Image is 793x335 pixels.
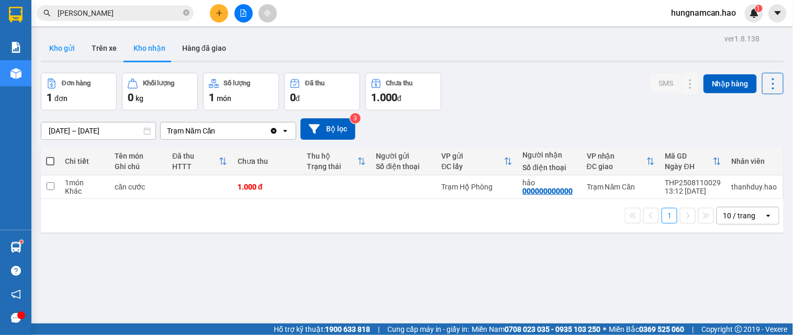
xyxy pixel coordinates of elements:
[587,152,646,160] div: VP nhận
[387,323,469,335] span: Cung cấp máy in - giấy in:
[115,152,162,160] div: Tên món
[210,4,228,23] button: plus
[11,289,21,299] span: notification
[296,94,300,103] span: đ
[217,126,218,136] input: Selected Trạm Năm Căn.
[376,162,431,171] div: Số điện thoại
[172,152,219,160] div: Đã thu
[755,5,763,12] sup: 1
[62,80,91,87] div: Đơn hàng
[378,323,379,335] span: |
[20,240,23,243] sup: 1
[13,13,65,65] img: logo.jpg
[768,4,787,23] button: caret-down
[350,113,361,124] sup: 3
[750,8,759,18] img: icon-new-feature
[216,9,223,17] span: plus
[376,152,431,160] div: Người gửi
[725,33,760,44] div: ver 1.8.138
[365,73,441,110] button: Chưa thu1.000đ
[203,73,279,110] button: Số lượng1món
[523,151,576,159] div: Người nhận
[284,73,360,110] button: Đã thu0đ
[58,7,181,19] input: Tìm tên, số ĐT hoặc mã đơn
[397,94,401,103] span: đ
[472,323,600,335] span: Miền Nam
[238,183,296,191] div: 1.000 đ
[290,91,296,104] span: 0
[757,5,761,12] span: 1
[183,8,189,18] span: close-circle
[773,8,783,18] span: caret-down
[665,152,713,160] div: Mã GD
[65,178,104,187] div: 1 món
[136,94,143,103] span: kg
[224,80,251,87] div: Số lượng
[437,148,518,175] th: Toggle SortBy
[523,187,573,195] div: 000000000000
[43,9,51,17] span: search
[270,127,278,135] svg: Clear value
[386,80,413,87] div: Chưa thu
[172,162,219,171] div: HTTT
[371,91,397,104] span: 1.000
[307,152,357,160] div: Thu hộ
[98,26,438,39] li: 26 Phó Cơ Điều, Phường 12
[98,39,438,52] li: Hotline: 02839552959
[692,323,694,335] span: |
[238,157,296,165] div: Chưa thu
[442,152,504,160] div: VP gửi
[603,327,606,331] span: ⚪️
[639,325,684,333] strong: 0369 525 060
[10,242,21,253] img: warehouse-icon
[650,74,682,93] button: SMS
[13,76,145,93] b: GỬI : Trạm Năm Căn
[660,148,727,175] th: Toggle SortBy
[325,325,370,333] strong: 1900 633 818
[505,325,600,333] strong: 0708 023 035 - 0935 103 250
[41,36,83,61] button: Kho gửi
[65,187,104,195] div: Khác
[442,162,504,171] div: ĐC lấy
[10,42,21,53] img: solution-icon
[665,178,721,187] div: THP2508110029
[174,36,234,61] button: Hàng đã giao
[307,162,357,171] div: Trạng thái
[65,157,104,165] div: Chi tiết
[723,210,756,221] div: 10 / trang
[209,91,215,104] span: 1
[47,91,52,104] span: 1
[183,9,189,16] span: close-circle
[582,148,660,175] th: Toggle SortBy
[665,162,713,171] div: Ngày ĐH
[732,183,777,191] div: thanhduy.hao
[128,91,133,104] span: 0
[301,148,371,175] th: Toggle SortBy
[300,118,355,140] button: Bộ lọc
[587,162,646,171] div: ĐC giao
[167,126,216,136] div: Trạm Năm Căn
[11,266,21,276] span: question-circle
[587,183,655,191] div: Trạm Năm Căn
[523,163,576,172] div: Số điện thoại
[125,36,174,61] button: Kho nhận
[665,187,721,195] div: 13:12 [DATE]
[281,127,289,135] svg: open
[442,183,512,191] div: Trạm Hộ Phòng
[115,162,162,171] div: Ghi chú
[764,211,773,220] svg: open
[122,73,198,110] button: Khối lượng0kg
[217,94,231,103] span: món
[703,74,757,93] button: Nhập hàng
[609,323,684,335] span: Miền Bắc
[264,9,271,17] span: aim
[732,157,777,165] div: Nhân viên
[83,36,125,61] button: Trên xe
[523,178,576,187] div: hảo
[143,80,175,87] div: Khối lượng
[240,9,247,17] span: file-add
[11,313,21,323] span: message
[167,148,232,175] th: Toggle SortBy
[274,323,370,335] span: Hỗ trợ kỹ thuật:
[10,68,21,79] img: warehouse-icon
